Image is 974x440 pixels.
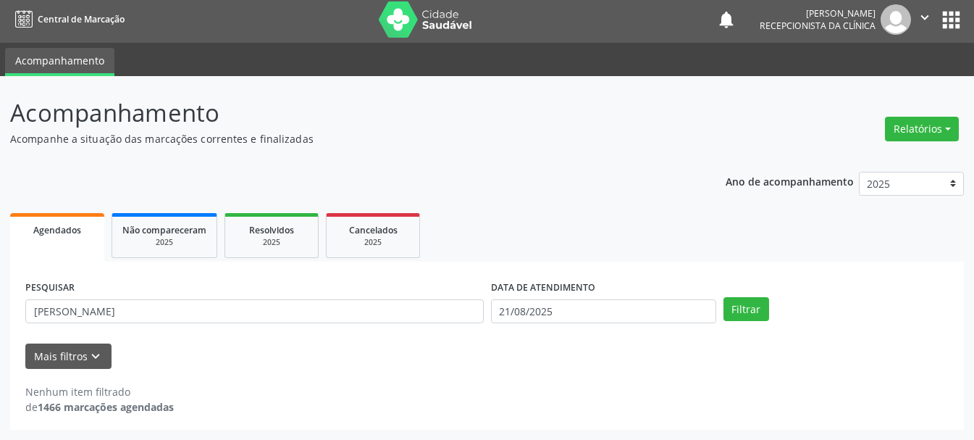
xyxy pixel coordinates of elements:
[491,299,716,324] input: Selecione um intervalo
[760,20,876,32] span: Recepcionista da clínica
[25,277,75,299] label: PESQUISAR
[122,224,206,236] span: Não compareceram
[885,117,959,141] button: Relatórios
[881,4,911,35] img: img
[939,7,964,33] button: apps
[911,4,939,35] button: 
[723,297,769,322] button: Filtrar
[716,9,736,30] button: notifications
[10,7,125,31] a: Central de Marcação
[10,95,678,131] p: Acompanhamento
[349,224,398,236] span: Cancelados
[25,399,174,415] div: de
[38,13,125,25] span: Central de Marcação
[917,9,933,25] i: 
[726,172,854,190] p: Ano de acompanhamento
[760,7,876,20] div: [PERSON_NAME]
[25,344,112,369] button: Mais filtroskeyboard_arrow_down
[249,224,294,236] span: Resolvidos
[122,237,206,248] div: 2025
[25,384,174,399] div: Nenhum item filtrado
[38,400,174,414] strong: 1466 marcações agendadas
[88,349,104,365] i: keyboard_arrow_down
[33,224,81,236] span: Agendados
[25,299,484,324] input: Nome, CNS
[337,237,409,248] div: 2025
[235,237,308,248] div: 2025
[10,131,678,146] p: Acompanhe a situação das marcações correntes e finalizadas
[5,48,114,76] a: Acompanhamento
[491,277,595,299] label: DATA DE ATENDIMENTO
